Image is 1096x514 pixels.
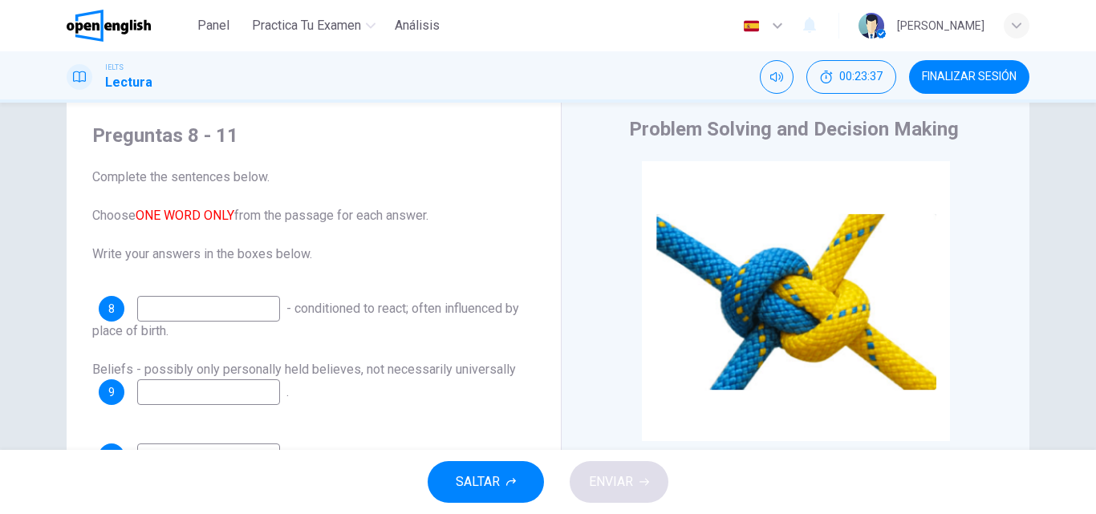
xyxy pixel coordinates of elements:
a: OpenEnglish logo [67,10,188,42]
button: Practica tu examen [246,11,382,40]
span: SALTAR [456,471,500,493]
span: - conditioned to react; often influenced by place of birth. [92,301,519,338]
h1: Lectura [105,73,152,92]
button: Análisis [388,11,446,40]
span: 8 [108,303,115,314]
span: Beliefs - possibly only personally held believes, not necessarily universally [92,362,516,377]
button: Panel [188,11,239,40]
div: Silenciar [760,60,794,94]
span: Panel [197,16,229,35]
span: - could lead to complications when reacting to others. [92,448,530,486]
h4: Preguntas 8 - 11 [92,123,535,148]
span: . [286,384,289,399]
img: Profile picture [859,13,884,38]
button: 00:23:37 [806,60,896,94]
span: 00:23:37 [839,71,883,83]
span: Practica tu examen [252,16,361,35]
span: FINALIZAR SESIÓN [922,71,1017,83]
div: Ocultar [806,60,896,94]
h4: Problem Solving and Decision Making [629,116,959,142]
img: OpenEnglish logo [67,10,151,42]
font: ONE WORD ONLY [136,208,234,223]
div: [PERSON_NAME] [897,16,984,35]
span: Complete the sentences below. Choose from the passage for each answer. Write your answers in the ... [92,168,535,264]
button: SALTAR [428,461,544,503]
span: Análisis [395,16,440,35]
span: 9 [108,387,115,398]
img: es [741,20,761,32]
span: IELTS [105,62,124,73]
button: FINALIZAR SESIÓN [909,60,1029,94]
